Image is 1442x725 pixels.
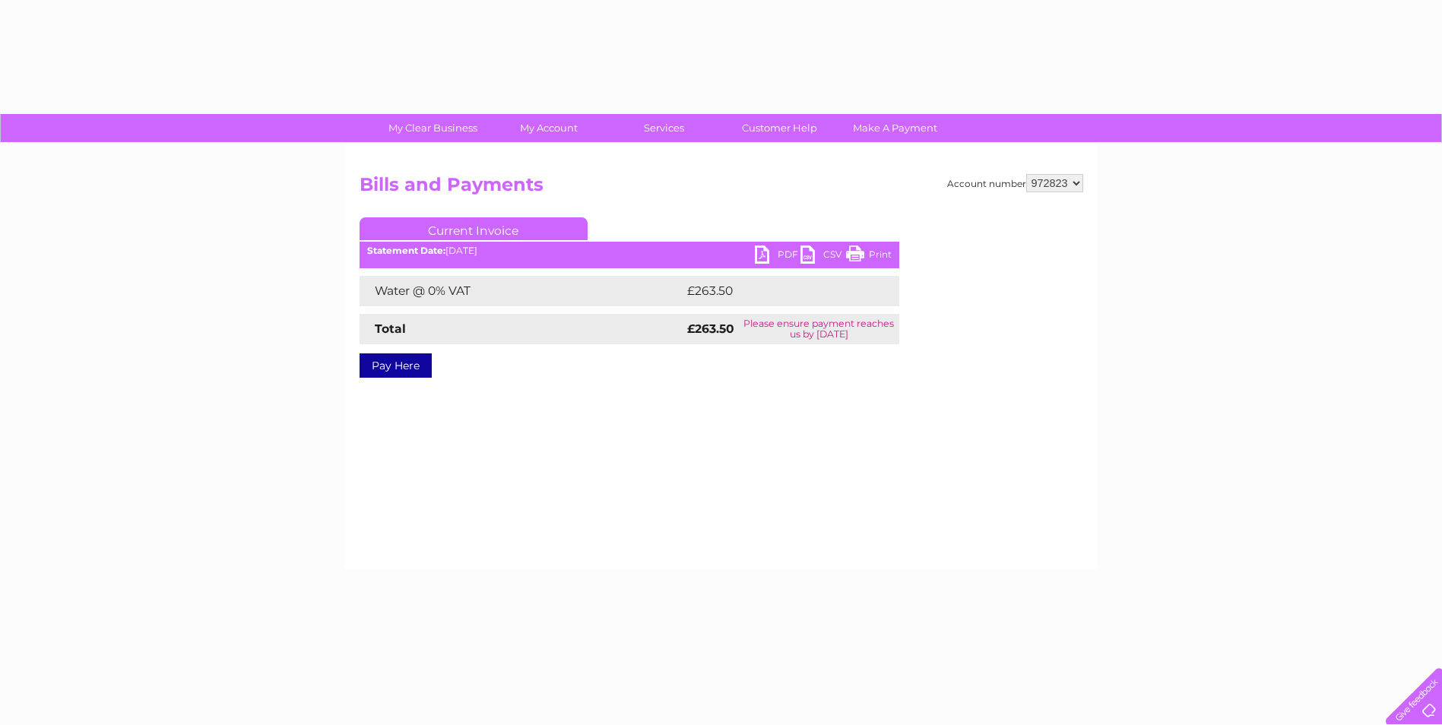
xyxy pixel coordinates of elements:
[687,321,734,336] strong: £263.50
[486,114,611,142] a: My Account
[360,217,588,240] a: Current Invoice
[375,321,406,336] strong: Total
[360,353,432,378] a: Pay Here
[717,114,842,142] a: Customer Help
[367,245,445,256] b: Statement Date:
[360,245,899,256] div: [DATE]
[601,114,727,142] a: Services
[832,114,958,142] a: Make A Payment
[800,245,846,268] a: CSV
[739,314,899,344] td: Please ensure payment reaches us by [DATE]
[755,245,800,268] a: PDF
[360,174,1083,203] h2: Bills and Payments
[683,276,873,306] td: £263.50
[947,174,1083,192] div: Account number
[846,245,892,268] a: Print
[360,276,683,306] td: Water @ 0% VAT
[370,114,496,142] a: My Clear Business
